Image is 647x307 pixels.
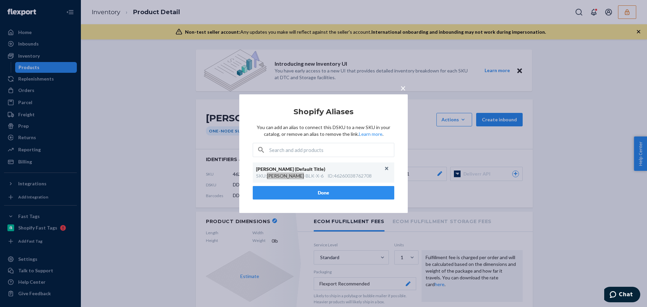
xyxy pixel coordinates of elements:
[269,143,394,157] input: Search and add products
[400,82,406,93] span: ×
[328,173,372,179] div: ID : 46260038762708
[359,131,382,137] a: Learn more
[253,186,394,199] button: Done
[253,124,394,137] p: You can add an alias to connect this DSKU to a new SKU in your catalog, or remove an alias to rem...
[256,173,323,179] div: SKU : [PERSON_NAME]-BLK-X-6
[604,287,640,304] iframe: Opens a widget where you can chat to one of our agents
[253,108,394,116] h2: Shopify Aliases
[256,166,384,173] div: [PERSON_NAME] (Default Title)
[382,163,392,174] button: Unlink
